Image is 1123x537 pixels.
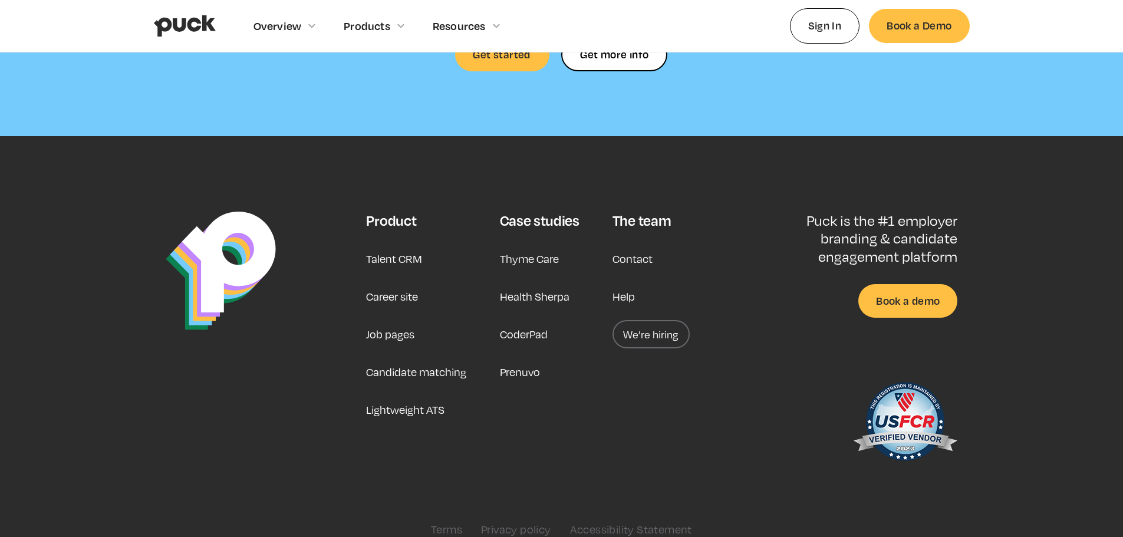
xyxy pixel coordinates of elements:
[869,9,969,42] a: Book a Demo
[431,523,462,536] a: Terms
[612,245,653,273] a: Contact
[500,358,540,386] a: Prenuvo
[790,8,860,43] a: Sign In
[433,19,486,32] div: Resources
[500,282,569,311] a: Health Sherpa
[500,212,579,229] div: Case studies
[366,212,416,229] div: Product
[366,396,444,424] a: Lightweight ATS
[253,19,302,32] div: Overview
[500,320,548,348] a: CoderPad
[858,284,957,318] a: Book a demo
[500,245,559,273] a: Thyme Care
[570,523,692,536] a: Accessibility Statement
[344,19,390,32] div: Products
[366,245,422,273] a: Talent CRM
[612,282,635,311] a: Help
[561,38,667,71] form: Ready to find your people
[366,320,414,348] a: Job pages
[852,377,957,471] img: US Federal Contractor Registration System for Award Management Verified Vendor Seal
[366,282,418,311] a: Career site
[561,38,667,71] a: Get more info
[768,212,957,265] p: Puck is the #1 employer branding & candidate engagement platform
[612,320,690,348] a: We’re hiring
[166,212,276,330] img: Puck Logo
[455,38,549,71] a: Get started
[481,523,551,536] a: Privacy policy
[366,358,466,386] a: Candidate matching
[612,212,671,229] div: The team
